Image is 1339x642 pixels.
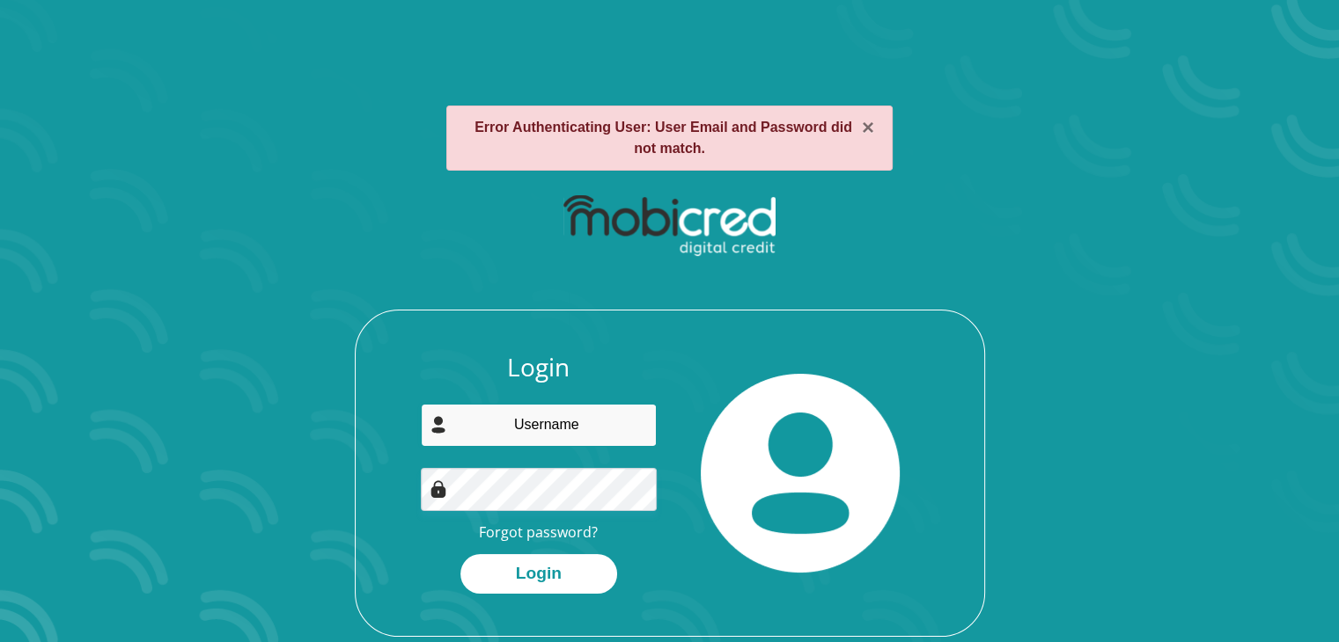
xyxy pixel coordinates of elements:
[563,195,776,257] img: mobicred logo
[479,522,598,542] a: Forgot password?
[862,117,874,138] button: ×
[475,120,852,156] strong: Error Authenticating User: User Email and Password did not match.
[421,404,657,447] input: Username
[421,353,657,383] h3: Login
[430,416,447,434] img: user-icon image
[430,480,447,498] img: Image
[460,554,617,594] button: Login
